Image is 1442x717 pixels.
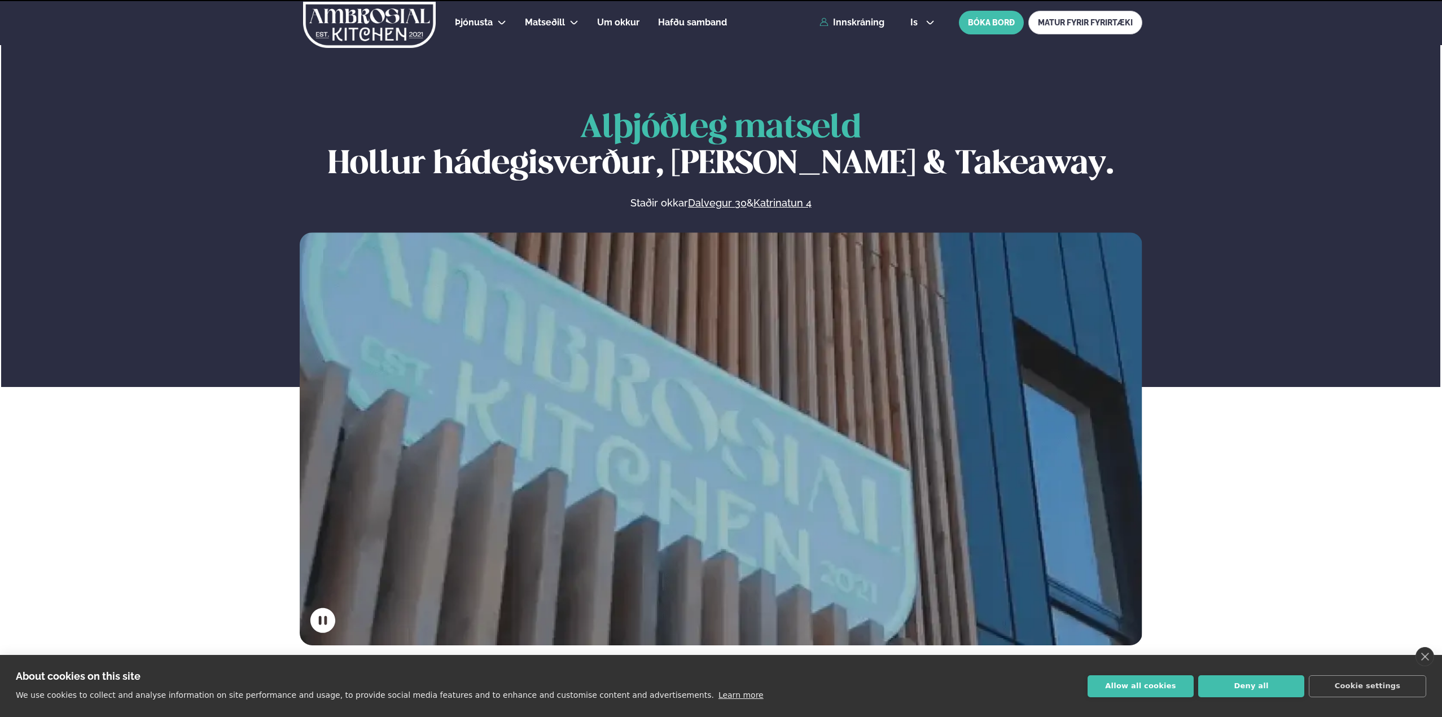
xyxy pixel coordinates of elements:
[753,196,812,210] a: Katrinatun 4
[16,690,714,700] p: We use cookies to collect and analyse information on site performance and usage, to provide socia...
[597,17,639,28] span: Um okkur
[1028,11,1142,34] a: MATUR FYRIR FYRIRTÆKI
[455,16,493,29] a: Þjónusta
[507,196,934,210] p: Staðir okkar &
[16,670,141,682] strong: About cookies on this site
[1309,675,1426,697] button: Cookie settings
[597,16,639,29] a: Um okkur
[1088,675,1194,697] button: Allow all cookies
[302,2,437,48] img: logo
[455,17,493,28] span: Þjónusta
[525,17,565,28] span: Matseðill
[1198,675,1304,697] button: Deny all
[580,113,861,144] span: Alþjóðleg matseld
[959,11,1024,34] button: BÓKA BORÐ
[910,18,921,27] span: is
[688,196,747,210] a: Dalvegur 30
[658,17,727,28] span: Hafðu samband
[901,18,944,27] button: is
[819,17,884,28] a: Innskráning
[718,690,764,700] a: Learn more
[1415,647,1434,666] a: close
[658,16,727,29] a: Hafðu samband
[525,16,565,29] a: Matseðill
[300,111,1142,183] h1: Hollur hádegisverður, [PERSON_NAME] & Takeaway.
